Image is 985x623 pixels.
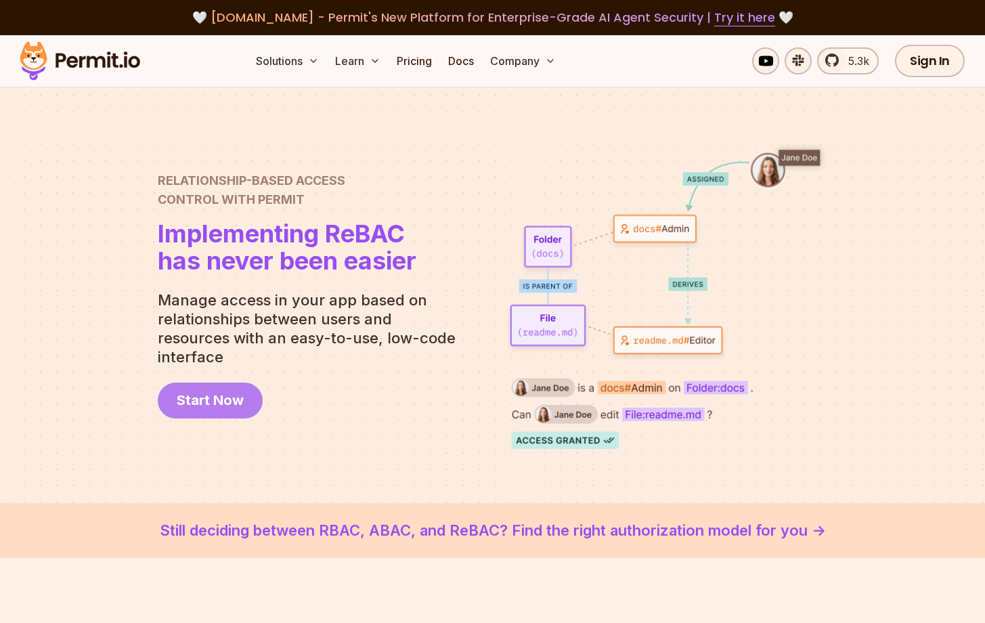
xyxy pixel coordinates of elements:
[32,519,953,542] a: Still deciding between RBAC, ABAC, and ReBAC? Find the right authorization model for you ->
[158,220,416,274] h1: has never been easier
[158,291,466,366] p: Manage access in your app based on relationships between users and resources with an easy-to-use,...
[443,47,479,74] a: Docs
[177,391,244,410] span: Start Now
[158,171,416,190] span: Relationship-Based Access
[158,220,416,247] span: Implementing ReBAC
[895,45,965,77] a: Sign In
[330,47,386,74] button: Learn
[817,47,879,74] a: 5.3k
[391,47,437,74] a: Pricing
[485,47,561,74] button: Company
[14,38,146,84] img: Permit logo
[840,53,869,69] span: 5.3k
[211,9,775,26] span: [DOMAIN_NAME] - Permit's New Platform for Enterprise-Grade AI Agent Security |
[32,8,953,27] div: 🤍 🤍
[158,171,416,209] h2: Control with Permit
[250,47,324,74] button: Solutions
[158,383,263,418] a: Start Now
[714,9,775,26] a: Try it here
